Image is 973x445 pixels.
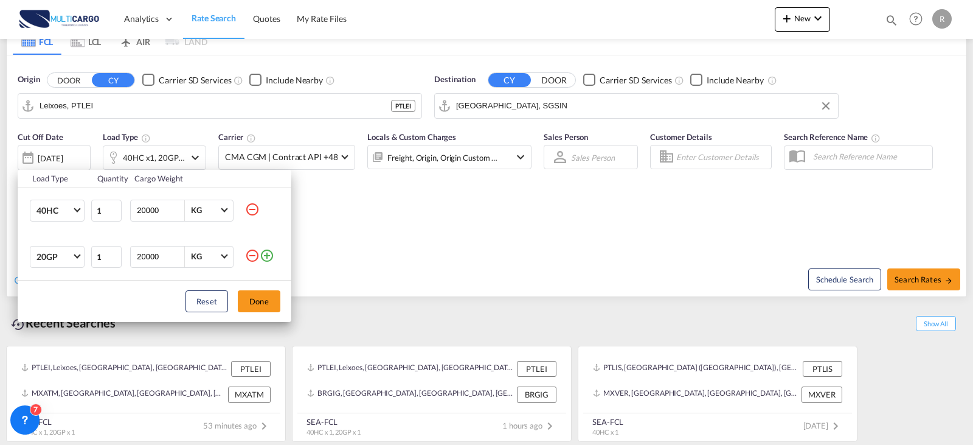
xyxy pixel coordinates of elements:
[36,205,72,217] span: 40HC
[134,173,238,184] div: Cargo Weight
[238,290,280,312] button: Done
[136,247,184,267] input: Enter Weight
[245,202,260,217] md-icon: icon-minus-circle-outline
[91,200,122,222] input: Qty
[185,290,228,312] button: Reset
[36,251,72,263] span: 20GP
[191,251,202,261] div: KG
[245,248,260,263] md-icon: icon-minus-circle-outline
[191,205,202,215] div: KG
[260,248,274,263] md-icon: icon-plus-circle-outline
[30,200,85,222] md-select: Choose: 40HC
[136,200,184,221] input: Enter Weight
[18,170,90,187] th: Load Type
[30,246,85,268] md-select: Choose: 20GP
[90,170,128,187] th: Quantity
[91,246,122,268] input: Qty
